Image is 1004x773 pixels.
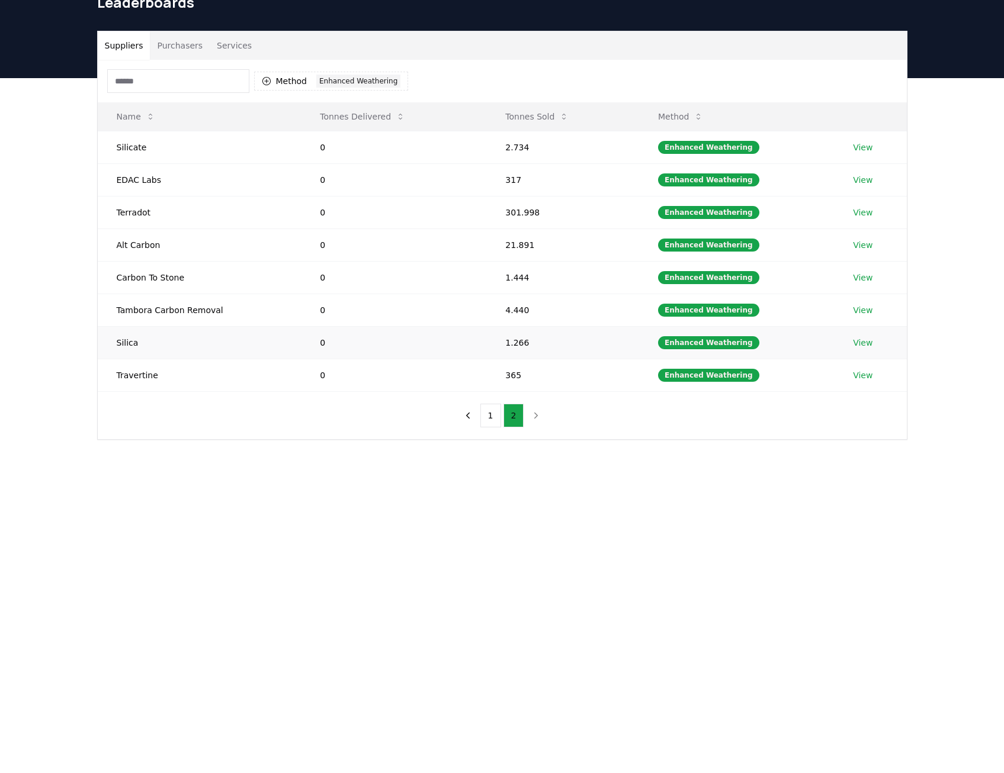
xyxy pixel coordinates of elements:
[316,75,400,88] div: Enhanced Weathering
[853,207,873,218] a: View
[853,174,873,186] a: View
[107,105,165,128] button: Name
[486,196,639,228] td: 301.998
[649,105,713,128] button: Method
[301,131,486,163] td: 0
[480,404,501,427] button: 1
[98,359,301,391] td: Travertine
[98,294,301,326] td: Tambora Carbon Removal
[301,261,486,294] td: 0
[486,131,639,163] td: 2.734
[658,304,759,317] div: Enhanced Weathering
[853,141,873,153] a: View
[98,31,150,60] button: Suppliers
[853,239,873,251] a: View
[254,72,409,91] button: MethodEnhanced Weathering
[486,294,639,326] td: 4.440
[458,404,478,427] button: previous page
[98,196,301,228] td: Terradot
[301,326,486,359] td: 0
[486,228,639,261] td: 21.891
[503,404,524,427] button: 2
[301,163,486,196] td: 0
[853,272,873,284] a: View
[486,163,639,196] td: 317
[658,369,759,382] div: Enhanced Weathering
[486,261,639,294] td: 1.444
[98,163,301,196] td: EDAC Labs
[853,304,873,316] a: View
[301,196,486,228] td: 0
[853,337,873,349] a: View
[658,239,759,252] div: Enhanced Weathering
[98,261,301,294] td: Carbon To Stone
[210,31,259,60] button: Services
[658,271,759,284] div: Enhanced Weathering
[301,294,486,326] td: 0
[658,206,759,219] div: Enhanced Weathering
[658,173,759,186] div: Enhanced Weathering
[301,228,486,261] td: 0
[496,105,578,128] button: Tonnes Sold
[658,336,759,349] div: Enhanced Weathering
[486,359,639,391] td: 365
[310,105,415,128] button: Tonnes Delivered
[150,31,210,60] button: Purchasers
[98,131,301,163] td: Silicate
[853,369,873,381] a: View
[98,326,301,359] td: Silica
[98,228,301,261] td: Alt Carbon
[486,326,639,359] td: 1.266
[301,359,486,391] td: 0
[658,141,759,154] div: Enhanced Weathering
